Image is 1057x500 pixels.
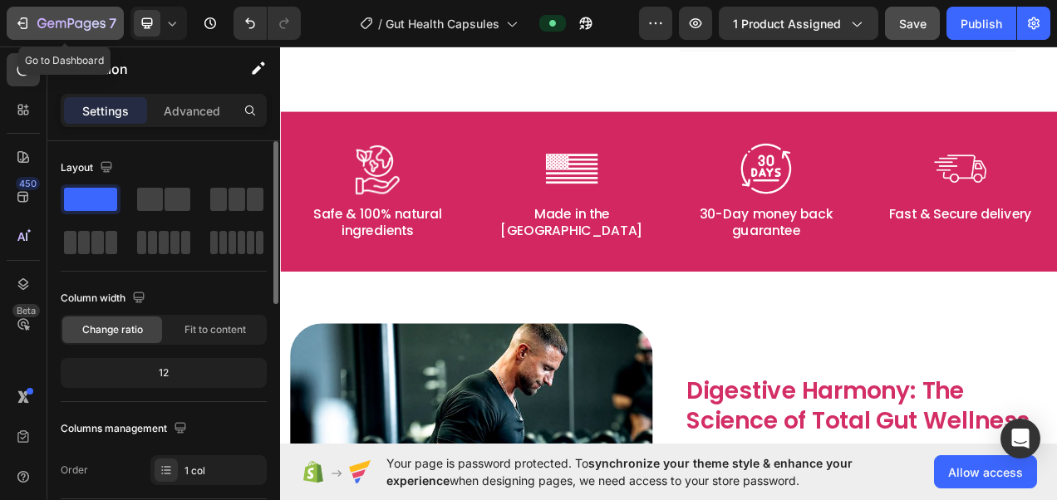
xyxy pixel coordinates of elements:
[64,361,263,385] div: 12
[341,131,407,198] img: gempages_581797582632649576-4d04b1f5-d4de-4a68-a11b-47c864f4ccf3.png
[946,7,1016,40] button: Publish
[948,463,1023,481] span: Allow access
[263,212,484,255] p: Made in the [GEOGRAPHIC_DATA]
[16,177,40,190] div: 450
[719,7,878,40] button: 1 product assigned
[762,212,983,233] p: Fast & Secure delivery
[7,7,124,40] button: 7
[934,455,1037,488] button: Allow access
[82,322,143,337] span: Change ratio
[885,7,940,40] button: Save
[109,13,116,33] p: 7
[513,212,734,255] p: 30-Day money back guarantee
[82,102,129,120] p: Settings
[378,15,382,32] span: /
[184,322,246,337] span: Fit to content
[234,7,301,40] div: Undo/Redo
[590,131,656,198] img: gempages_581797582632649576-a794ff96-558d-4ef2-888f-e4b2a88ba290.png
[899,17,927,31] span: Save
[61,287,149,310] div: Column width
[386,456,853,488] span: synchronize your theme style & enhance your experience
[961,15,1002,32] div: Publish
[386,454,917,489] span: Your page is password protected. To when designing pages, we need access to your store password.
[61,463,88,478] div: Order
[61,418,190,440] div: Columns management
[1000,419,1040,458] div: Open Intercom Messenger
[164,102,220,120] p: Advanced
[12,304,40,317] div: Beta
[184,463,263,478] div: 1 col
[280,41,1057,450] iframe: Design area
[386,15,499,32] span: Gut Health Capsules
[61,157,116,179] div: Layout
[81,59,217,79] p: Section
[733,15,841,32] span: 1 product assigned
[839,131,906,198] img: gempages_581797582632649576-03f61ed6-066e-4ee2-9cac-608f86701255.png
